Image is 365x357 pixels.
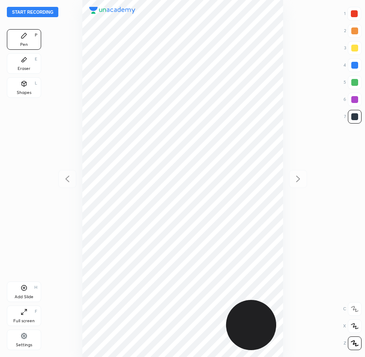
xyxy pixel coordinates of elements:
div: L [35,81,37,85]
div: Shapes [17,91,31,95]
div: Settings [16,343,32,347]
div: 7 [344,110,362,124]
img: logo.38c385cc.svg [89,7,136,14]
div: E [35,57,37,61]
div: P [35,33,37,37]
div: C [343,302,362,316]
div: Eraser [18,67,30,71]
div: 5 [344,76,362,89]
div: F [35,309,37,314]
div: 4 [344,58,362,72]
div: H [34,285,37,290]
div: Add Slide [15,295,33,299]
div: 6 [344,93,362,106]
div: Z [344,336,362,350]
button: Start recording [7,7,58,17]
div: 3 [344,41,362,55]
div: Full screen [13,319,35,323]
div: 1 [344,7,361,21]
div: X [343,319,362,333]
div: 2 [344,24,362,38]
div: Pen [20,42,28,47]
